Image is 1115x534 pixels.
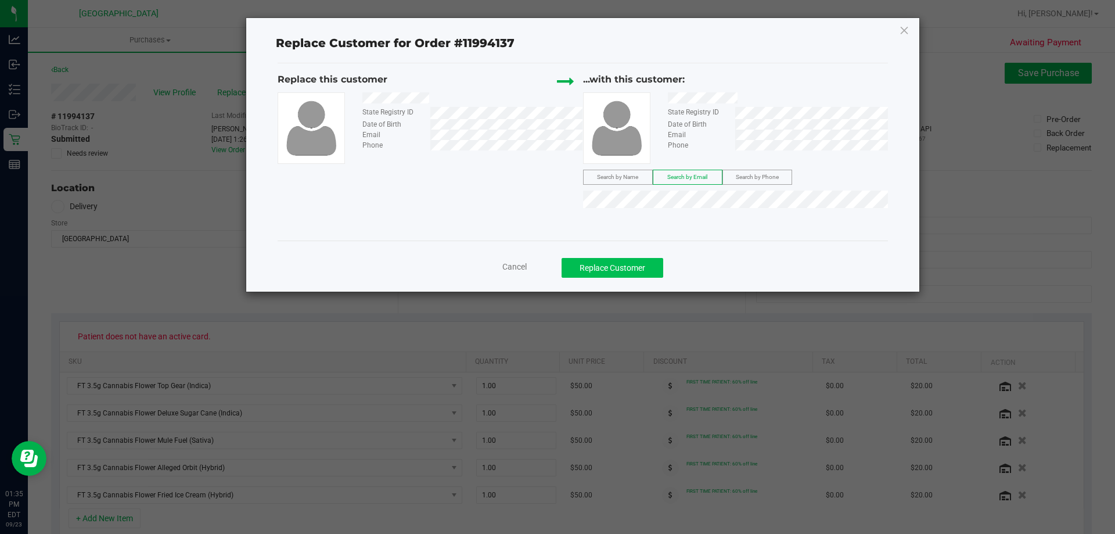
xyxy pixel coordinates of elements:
[659,107,735,117] div: State Registry ID
[354,119,430,130] div: Date of Birth
[659,140,735,150] div: Phone
[659,130,735,140] div: Email
[562,258,663,278] button: Replace Customer
[586,98,648,159] img: user-icon.png
[354,130,430,140] div: Email
[502,262,527,271] span: Cancel
[12,441,46,476] iframe: Resource center
[269,34,521,53] span: Replace Customer for Order #11994137
[583,74,685,85] span: ...with this customer:
[736,174,779,180] span: Search by Phone
[278,74,387,85] span: Replace this customer
[280,98,342,159] img: user-icon.png
[597,174,638,180] span: Search by Name
[354,107,430,117] div: State Registry ID
[667,174,707,180] span: Search by Email
[659,119,735,130] div: Date of Birth
[354,140,430,150] div: Phone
